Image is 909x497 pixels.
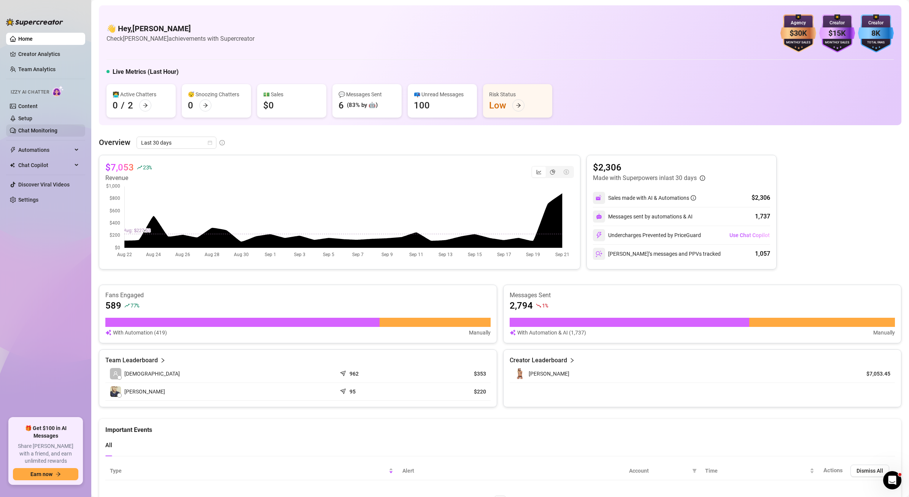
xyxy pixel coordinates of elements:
[203,103,208,108] span: arrow-right
[531,166,574,178] div: segmented control
[18,182,70,188] a: Discover Viral Videos
[858,27,894,39] div: 8K
[608,194,696,202] div: Sales made with AI & Automations
[529,371,569,377] span: [PERSON_NAME]
[510,291,895,299] article: Messages Sent
[593,248,721,260] div: [PERSON_NAME]’s messages and PPVs tracked
[143,103,148,108] span: arrow-right
[516,103,521,108] span: arrow-right
[489,90,546,99] div: Risk Status
[629,467,689,475] span: Account
[858,40,894,45] div: Total Fans
[105,299,121,312] article: 589
[350,370,359,378] article: 962
[124,370,180,378] span: [DEMOGRAPHIC_DATA]
[13,425,78,440] span: 🎁 Get $100 in AI Messages
[105,161,134,174] article: $7,053
[52,86,64,97] img: AI Chatter
[124,303,130,308] span: rise
[18,48,79,60] a: Creator Analytics
[883,471,901,489] iframe: Intercom live chat
[700,175,705,181] span: info-circle
[340,369,348,376] span: send
[691,465,698,476] span: filter
[347,101,378,110] div: (83% by 🤖)
[18,36,33,42] a: Home
[18,103,38,109] a: Content
[414,99,430,112] div: 100
[752,193,770,202] div: $2,306
[780,40,816,45] div: Monthly Sales
[110,467,387,475] span: Type
[18,197,38,203] a: Settings
[418,388,486,395] article: $220
[873,328,895,337] article: Manually
[6,18,63,26] img: logo-BBDzfeDw.svg
[596,213,602,220] img: svg%3e
[338,99,344,112] div: 6
[596,250,602,257] img: svg%3e
[536,169,542,175] span: line-chart
[113,99,118,112] div: 0
[338,90,396,99] div: 💬 Messages Sent
[141,137,212,148] span: Last 30 days
[856,370,890,378] article: $7,053.45
[105,419,895,435] div: Important Events
[596,232,602,239] img: svg%3e
[188,99,193,112] div: 0
[510,299,533,312] article: 2,794
[124,387,165,396] span: [PERSON_NAME]
[106,23,254,34] h4: 👋 Hey, [PERSON_NAME]
[819,19,855,27] div: Creator
[819,14,855,53] img: purple-badge-B9DA21FR.svg
[105,291,491,299] article: Fans Engaged
[113,371,118,376] span: user
[143,164,152,171] span: 23 %
[823,467,843,474] span: Actions
[550,169,555,175] span: pie-chart
[160,356,165,365] span: right
[729,232,770,238] span: Use Chat Copilot
[398,462,625,480] th: Alert
[263,99,274,112] div: $0
[18,127,57,134] a: Chat Monitoring
[729,229,770,241] button: Use Chat Copilot
[105,462,398,480] th: Type
[18,115,32,121] a: Setup
[469,328,491,337] article: Manually
[755,249,770,258] div: 1,057
[593,210,693,223] div: Messages sent by automations & AI
[30,471,52,477] span: Earn now
[10,162,15,168] img: Chat Copilot
[10,147,16,153] span: thunderbolt
[130,302,139,309] span: 77 %
[105,356,158,365] article: Team Leaderboard
[113,67,179,76] h5: Live Metrics (Last Hour)
[593,174,697,183] article: Made with Superpowers in last 30 days
[414,90,471,99] div: 📪 Unread Messages
[517,328,586,337] article: With Automation & AI (1,737)
[858,19,894,27] div: Creator
[593,161,705,174] article: $2,306
[113,90,170,99] div: 👩‍💻 Active Chatters
[105,328,111,337] img: svg%3e
[755,212,770,221] div: 1,737
[569,356,575,365] span: right
[13,443,78,465] span: Share [PERSON_NAME] with a friend, and earn unlimited rewards
[857,468,883,474] span: Dismiss All
[13,468,78,480] button: Earn nowarrow-right
[105,442,112,449] span: All
[110,386,121,397] img: Alexandre Nicol…
[858,14,894,53] img: blue-badge-DgoSNQY1.svg
[18,66,56,72] a: Team Analytics
[11,89,49,96] span: Izzy AI Chatter
[137,165,142,170] span: rise
[850,465,889,477] button: Dismiss All
[188,90,245,99] div: 😴 Snoozing Chatters
[691,195,696,201] span: info-circle
[780,14,816,53] img: bronze-badge-qSZam9Wu.svg
[819,40,855,45] div: Monthly Sales
[105,174,152,183] article: Revenue
[701,462,819,480] th: Time
[705,467,808,475] span: Time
